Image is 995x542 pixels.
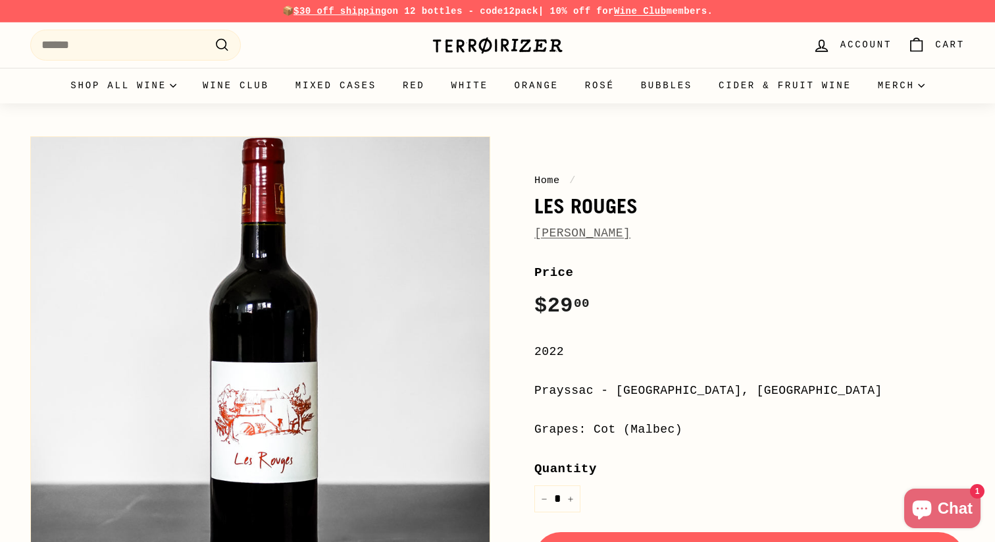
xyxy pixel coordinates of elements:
label: Price [534,263,965,283]
div: Grapes: Cot (Malbec) [534,420,965,439]
inbox-online-store-chat: Shopify online store chat [900,489,984,531]
button: Increase item quantity by one [561,485,580,512]
span: $30 off shipping [293,6,387,16]
button: Reduce item quantity by one [534,485,554,512]
a: Bubbles [628,68,705,103]
div: 2022 [534,342,965,362]
a: Cart [900,26,973,65]
a: [PERSON_NAME] [534,227,630,240]
nav: breadcrumbs [534,173,965,188]
a: White [438,68,501,103]
h1: Les Rouges [534,195,965,217]
div: Prayssac - [GEOGRAPHIC_DATA], [GEOGRAPHIC_DATA] [534,381,965,400]
input: quantity [534,485,580,512]
a: Cider & Fruit Wine [705,68,865,103]
span: $29 [534,294,590,318]
a: Rosé [572,68,628,103]
summary: Shop all wine [57,68,190,103]
a: Orange [501,68,572,103]
div: Primary [4,68,991,103]
summary: Merch [865,68,938,103]
a: Account [805,26,900,65]
sup: 00 [574,296,590,311]
a: Home [534,175,560,186]
span: Account [840,38,892,52]
a: Wine Club [190,68,282,103]
label: Quantity [534,459,965,479]
a: Wine Club [614,6,667,16]
a: Mixed Cases [282,68,390,103]
span: Cart [935,38,965,52]
p: 📦 on 12 bottles - code | 10% off for members. [30,4,965,18]
a: Red [390,68,438,103]
span: / [566,175,579,186]
strong: 12pack [503,6,538,16]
